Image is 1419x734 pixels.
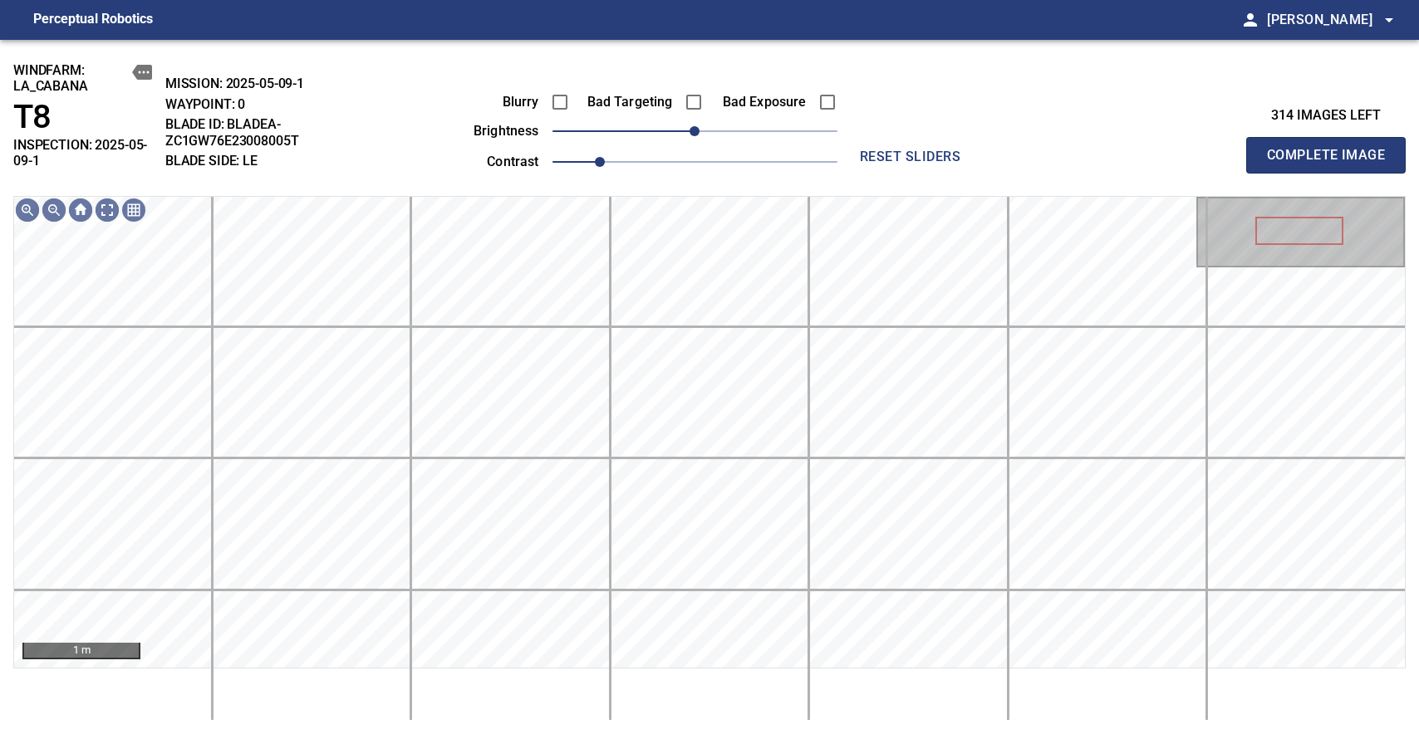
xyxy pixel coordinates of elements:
[446,155,539,169] label: contrast
[580,95,673,109] label: Bad Targeting
[165,96,361,112] h2: WAYPOINT: 0
[1264,144,1387,167] span: Complete Image
[165,76,361,91] h2: MISSION: 2025-05-09-1
[1246,108,1406,124] h3: 314 images left
[851,145,970,169] span: reset sliders
[13,98,152,137] h1: T8
[67,197,94,223] img: Go home
[1240,10,1260,30] span: person
[1267,8,1399,32] span: [PERSON_NAME]
[13,137,152,169] h2: INSPECTION: 2025-05-09-1
[844,140,977,174] button: reset sliders
[446,95,539,109] label: Blurry
[165,153,361,169] h2: BLADE SIDE: LE
[1260,3,1399,37] button: [PERSON_NAME]
[446,125,539,138] label: brightness
[13,62,152,94] h2: windfarm: La_Cabana
[94,197,120,223] img: Toggle full page
[14,197,41,223] img: Zoom in
[1379,10,1399,30] span: arrow_drop_down
[132,62,152,82] button: copy message details
[41,197,67,223] img: Zoom out
[714,95,807,109] label: Bad Exposure
[165,116,361,148] h2: BLADE ID: bladeA-ZC1GW76E23008005T
[1246,137,1406,174] button: Complete Image
[33,7,153,33] figcaption: Perceptual Robotics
